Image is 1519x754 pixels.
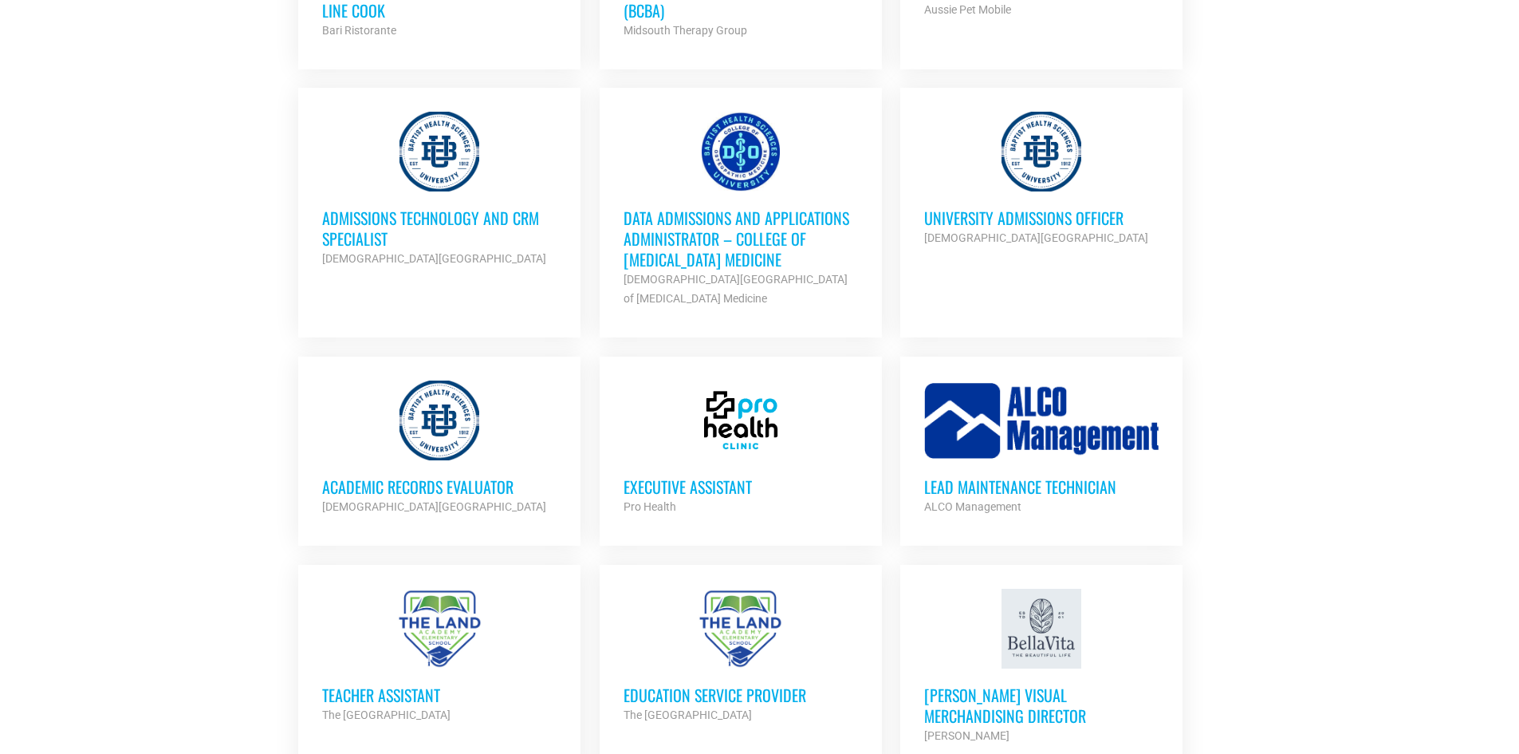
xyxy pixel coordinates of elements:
strong: Midsouth Therapy Group [624,24,747,37]
a: Admissions Technology and CRM Specialist [DEMOGRAPHIC_DATA][GEOGRAPHIC_DATA] [298,88,580,292]
strong: [DEMOGRAPHIC_DATA][GEOGRAPHIC_DATA] [322,252,546,265]
a: Academic Records Evaluator [DEMOGRAPHIC_DATA][GEOGRAPHIC_DATA] [298,357,580,540]
a: Education Service Provider The [GEOGRAPHIC_DATA] [600,565,882,748]
strong: The [GEOGRAPHIC_DATA] [624,709,752,721]
strong: [DEMOGRAPHIC_DATA][GEOGRAPHIC_DATA] of [MEDICAL_DATA] Medicine [624,273,848,305]
h3: Admissions Technology and CRM Specialist [322,207,557,249]
strong: Aussie Pet Mobile [924,3,1011,16]
strong: [DEMOGRAPHIC_DATA][GEOGRAPHIC_DATA] [322,500,546,513]
a: Executive Assistant Pro Health [600,357,882,540]
h3: University Admissions Officer [924,207,1159,228]
strong: [DEMOGRAPHIC_DATA][GEOGRAPHIC_DATA] [924,231,1148,244]
a: Teacher Assistant The [GEOGRAPHIC_DATA] [298,565,580,748]
strong: The [GEOGRAPHIC_DATA] [322,709,451,721]
strong: Pro Health [624,500,676,513]
h3: Education Service Provider [624,685,858,705]
h3: Lead Maintenance Technician [924,476,1159,497]
h3: Executive Assistant [624,476,858,497]
a: University Admissions Officer [DEMOGRAPHIC_DATA][GEOGRAPHIC_DATA] [900,88,1183,271]
strong: ALCO Management [924,500,1021,513]
h3: [PERSON_NAME] Visual Merchandising Director [924,685,1159,726]
h3: Academic Records Evaluator [322,476,557,497]
a: Data Admissions and Applications Administrator – College of [MEDICAL_DATA] Medicine [DEMOGRAPHIC_... [600,88,882,332]
strong: Bari Ristorante [322,24,396,37]
h3: Teacher Assistant [322,685,557,705]
strong: [PERSON_NAME] [924,729,1009,742]
a: Lead Maintenance Technician ALCO Management [900,357,1183,540]
h3: Data Admissions and Applications Administrator – College of [MEDICAL_DATA] Medicine [624,207,858,270]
